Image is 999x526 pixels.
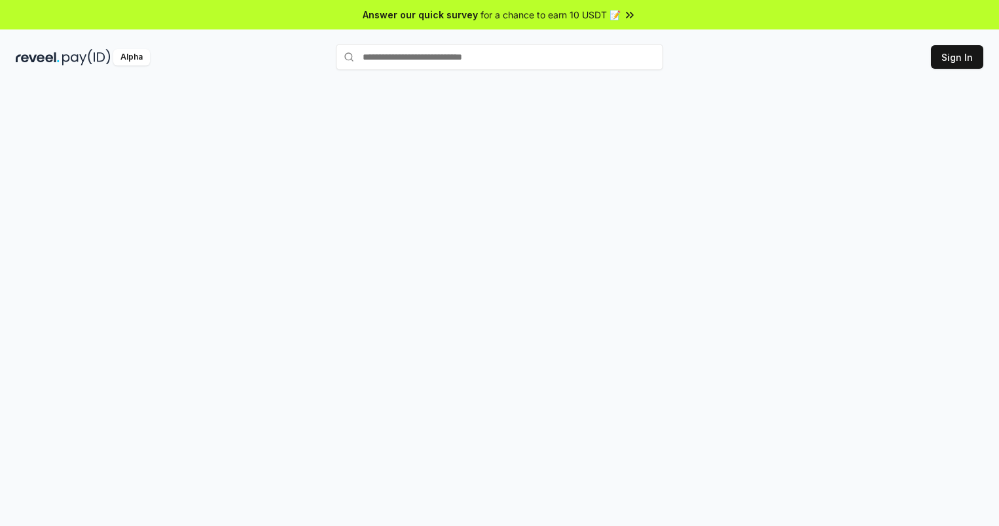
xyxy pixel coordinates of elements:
span: Answer our quick survey [363,8,478,22]
button: Sign In [931,45,983,69]
img: pay_id [62,49,111,66]
div: Alpha [113,49,150,66]
span: for a chance to earn 10 USDT 📝 [481,8,621,22]
img: reveel_dark [16,49,60,66]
